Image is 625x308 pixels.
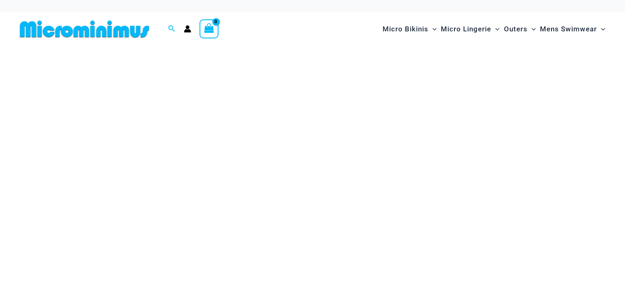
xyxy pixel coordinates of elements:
[538,17,607,42] a: Mens SwimwearMenu ToggleMenu Toggle
[379,15,608,43] nav: Site Navigation
[491,19,499,40] span: Menu Toggle
[504,19,528,40] span: Outers
[502,17,538,42] a: OutersMenu ToggleMenu Toggle
[17,20,152,38] img: MM SHOP LOGO FLAT
[200,19,219,38] a: View Shopping Cart, empty
[428,19,437,40] span: Menu Toggle
[540,19,597,40] span: Mens Swimwear
[380,17,439,42] a: Micro BikinisMenu ToggleMenu Toggle
[439,17,501,42] a: Micro LingerieMenu ToggleMenu Toggle
[184,25,191,33] a: Account icon link
[168,24,176,34] a: Search icon link
[597,19,605,40] span: Menu Toggle
[383,19,428,40] span: Micro Bikinis
[528,19,536,40] span: Menu Toggle
[441,19,491,40] span: Micro Lingerie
